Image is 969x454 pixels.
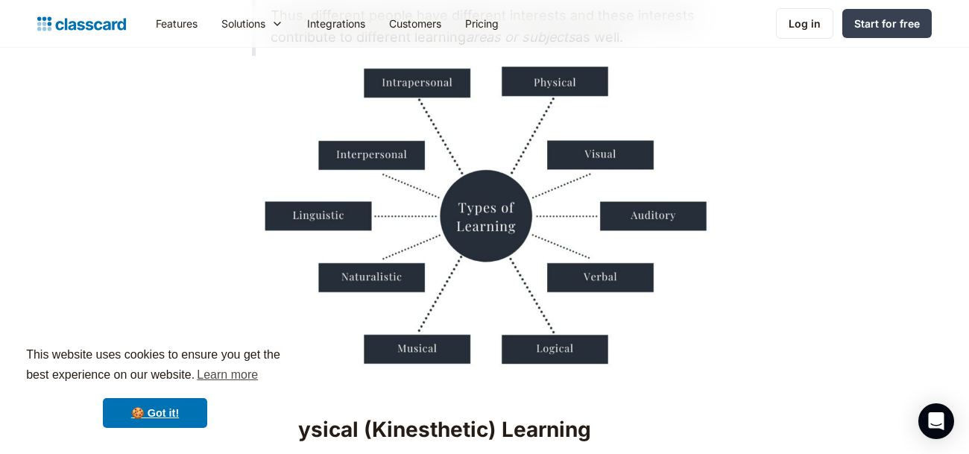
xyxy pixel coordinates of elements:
a: dismiss cookie message [103,398,207,428]
div: Solutions [209,7,295,40]
div: cookieconsent [12,332,298,442]
a: Customers [377,7,453,40]
div: Start for free [854,16,920,31]
a: Features [144,7,209,40]
p: ‍ [252,380,716,401]
a: home [37,13,126,34]
a: Integrations [295,7,377,40]
a: learn more about cookies [195,364,260,386]
span: This website uses cookies to ensure you get the best experience on our website. [26,346,284,386]
strong: 1. Physical (Kinesthetic) Learning [252,417,591,442]
a: Log in [776,8,833,39]
div: Log in [789,16,821,31]
a: Start for free [842,9,932,38]
div: Solutions [221,16,265,31]
a: Pricing [453,7,511,40]
img: a mind map showcasing the types of learning [252,63,716,373]
div: Open Intercom Messenger [918,403,954,439]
